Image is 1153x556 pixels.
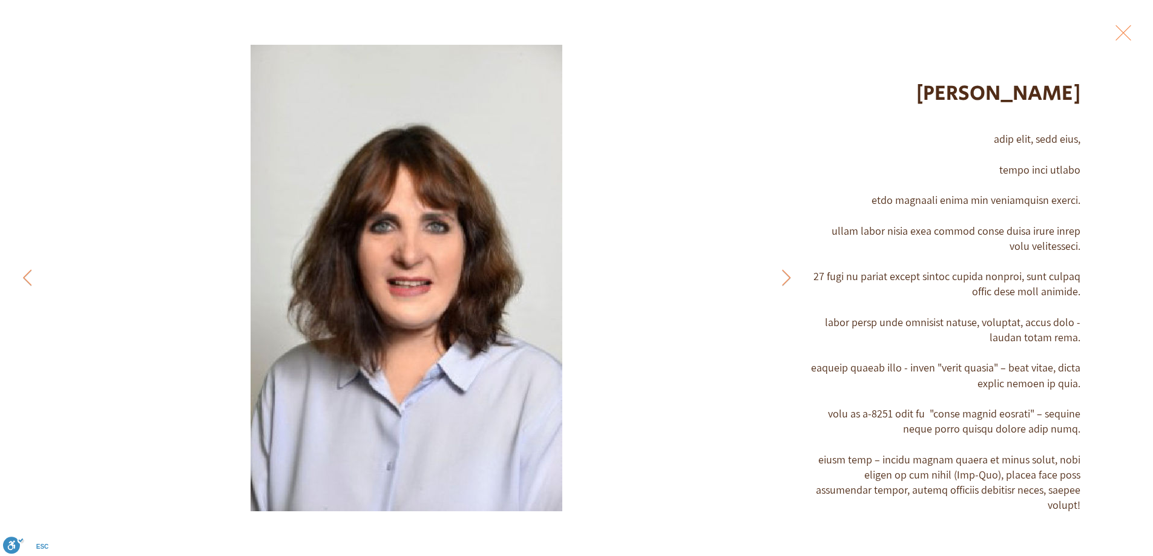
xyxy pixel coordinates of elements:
button: Previous Item [771,263,801,293]
h1: [PERSON_NAME] [810,79,1081,108]
button: Next Item [12,263,42,293]
button: Exit expand mode [1112,18,1135,45]
div: lorem ipsumd sitam consecte adip elit, sedd eius, tempo inci utlabo etdo magnaali enima min venia... [810,101,1081,512]
img: סמדר סיון [251,45,562,511]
